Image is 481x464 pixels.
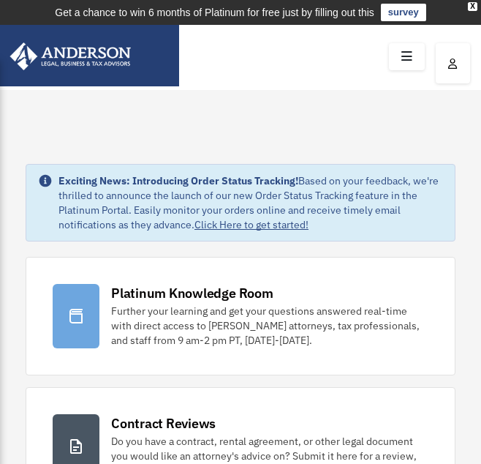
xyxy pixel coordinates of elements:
strong: Exciting News: Introducing Order Status Tracking! [58,174,298,187]
a: Click Here to get started! [194,218,308,231]
div: Based on your feedback, we're thrilled to announce the launch of our new Order Status Tracking fe... [58,173,443,232]
a: Platinum Knowledge Room Further your learning and get your questions answered real-time with dire... [26,257,455,375]
a: survey [381,4,426,21]
div: Get a chance to win 6 months of Platinum for free just by filling out this [55,4,374,21]
div: Platinum Knowledge Room [111,284,273,302]
div: Further your learning and get your questions answered real-time with direct access to [PERSON_NAM... [111,304,428,348]
div: close [468,2,477,11]
div: Contract Reviews [111,414,216,433]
